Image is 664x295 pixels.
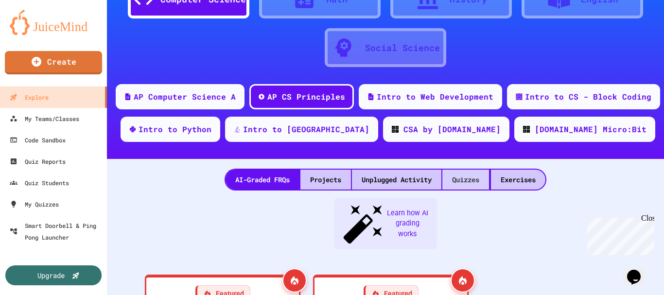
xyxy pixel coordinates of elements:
[377,91,493,103] div: Intro to Web Development
[10,113,79,124] div: My Teams/Classes
[10,156,66,167] div: Quiz Reports
[4,4,67,62] div: Chat with us now!Close
[10,91,49,103] div: Explore
[403,123,501,135] div: CSA by [DOMAIN_NAME]
[5,51,102,74] a: Create
[491,170,545,190] div: Exercises
[243,123,369,135] div: Intro to [GEOGRAPHIC_DATA]
[392,126,399,133] img: CODE_logo_RGB.png
[523,126,530,133] img: CODE_logo_RGB.png
[134,91,236,103] div: AP Computer Science A
[226,170,299,190] div: AI-Graded FRQs
[10,177,69,189] div: Quiz Students
[623,256,654,285] iframe: chat widget
[10,134,66,146] div: Code Sandbox
[37,270,65,280] div: Upgrade
[352,170,441,190] div: Unplugged Activity
[535,123,647,135] div: [DOMAIN_NAME] Micro:Bit
[139,123,211,135] div: Intro to Python
[10,10,97,35] img: logo-orange.svg
[10,198,59,210] div: My Quizzes
[300,170,351,190] div: Projects
[10,220,103,243] div: Smart Doorbell & Ping Pong Launcher
[525,91,651,103] div: Intro to CS - Block Coding
[385,208,429,240] span: Learn how AI grading works
[267,91,345,103] div: AP CS Principles
[442,170,489,190] div: Quizzes
[583,214,654,255] iframe: chat widget
[365,41,440,54] div: Social Science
